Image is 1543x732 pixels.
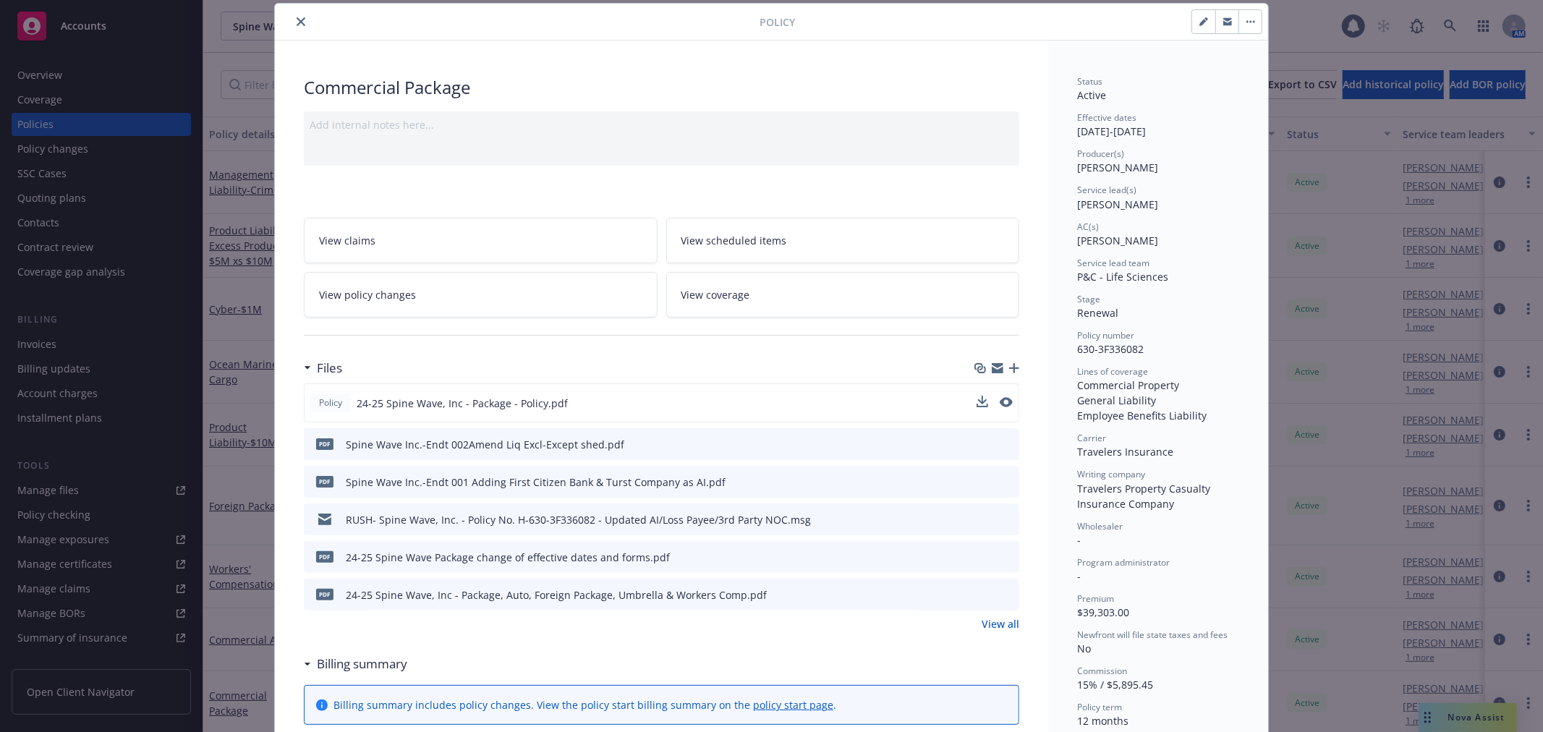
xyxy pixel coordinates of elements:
span: View policy changes [319,287,416,302]
a: View scheduled items [666,218,1020,263]
span: View claims [319,233,375,248]
span: Status [1077,75,1102,88]
a: policy start page [753,698,833,712]
span: pdf [316,551,333,562]
div: Billing summary includes policy changes. View the policy start billing summary on the . [333,697,836,712]
span: View scheduled items [681,233,787,248]
span: 12 months [1077,714,1128,728]
button: close [292,13,310,30]
a: View claims [304,218,658,263]
div: Files [304,359,342,378]
span: No [1077,642,1091,655]
span: Lines of coverage [1077,365,1148,378]
span: Effective dates [1077,111,1136,124]
span: Renewal [1077,306,1118,320]
span: 15% / $5,895.45 [1077,678,1153,691]
h3: Billing summary [317,655,407,673]
button: download file [977,587,989,603]
button: download file [977,474,989,490]
span: $39,303.00 [1077,605,1129,619]
span: - [1077,533,1081,547]
span: AC(s) [1077,221,1099,233]
span: P&C - Life Sciences [1077,270,1168,284]
div: Spine Wave Inc.-Endt 001 Adding First Citizen Bank & Turst Company as AI.pdf [346,474,726,490]
button: preview file [1000,512,1013,527]
button: preview file [1000,550,1013,565]
span: [PERSON_NAME] [1077,234,1158,247]
button: download file [977,512,989,527]
span: Producer(s) [1077,148,1124,160]
div: General Liability [1077,393,1239,408]
span: pdf [316,589,333,600]
span: Stage [1077,293,1100,305]
span: Commission [1077,665,1127,677]
button: preview file [1000,437,1013,452]
span: 24-25 Spine Wave, Inc - Package - Policy.pdf [357,396,568,411]
span: pdf [316,438,333,449]
div: [DATE] - [DATE] [1077,111,1239,139]
span: Active [1077,88,1106,102]
span: Service lead team [1077,257,1149,269]
button: preview file [1000,396,1013,411]
span: Travelers Property Casualty Insurance Company [1077,482,1213,511]
div: RUSH- Spine Wave, Inc. - Policy No. H-630-3F336082 - Updated AI/Loss Payee/3rd Party NOC.msg [346,512,811,527]
span: Policy number [1077,329,1134,341]
div: Commercial Property [1077,378,1239,393]
a: View all [982,616,1019,631]
a: View policy changes [304,272,658,318]
button: download file [977,396,988,411]
span: pdf [316,476,333,487]
span: Policy [316,396,345,409]
span: Policy term [1077,701,1122,713]
div: Spine Wave Inc.-Endt 002Amend Liq Excl-Except shed.pdf [346,437,624,452]
div: 24-25 Spine Wave, Inc - Package, Auto, Foreign Package, Umbrella & Workers Comp.pdf [346,587,767,603]
span: Program administrator [1077,556,1170,569]
span: Writing company [1077,468,1145,480]
button: download file [977,437,989,452]
span: - [1077,569,1081,583]
div: Commercial Package [304,75,1019,100]
div: Employee Benefits Liability [1077,408,1239,423]
span: [PERSON_NAME] [1077,197,1158,211]
span: Policy [760,14,795,30]
button: preview file [1000,397,1013,407]
a: View coverage [666,272,1020,318]
span: [PERSON_NAME] [1077,161,1158,174]
span: 630-3F336082 [1077,342,1144,356]
button: preview file [1000,587,1013,603]
div: 24-25 Spine Wave Package change of effective dates and forms.pdf [346,550,670,565]
button: preview file [1000,474,1013,490]
button: download file [977,396,988,407]
div: Billing summary [304,655,407,673]
h3: Files [317,359,342,378]
span: Newfront will file state taxes and fees [1077,629,1228,641]
span: Premium [1077,592,1114,605]
span: Wholesaler [1077,520,1123,532]
span: Carrier [1077,432,1106,444]
span: View coverage [681,287,750,302]
div: Add internal notes here... [310,117,1013,132]
span: Service lead(s) [1077,184,1136,196]
span: Travelers Insurance [1077,445,1173,459]
button: download file [977,550,989,565]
